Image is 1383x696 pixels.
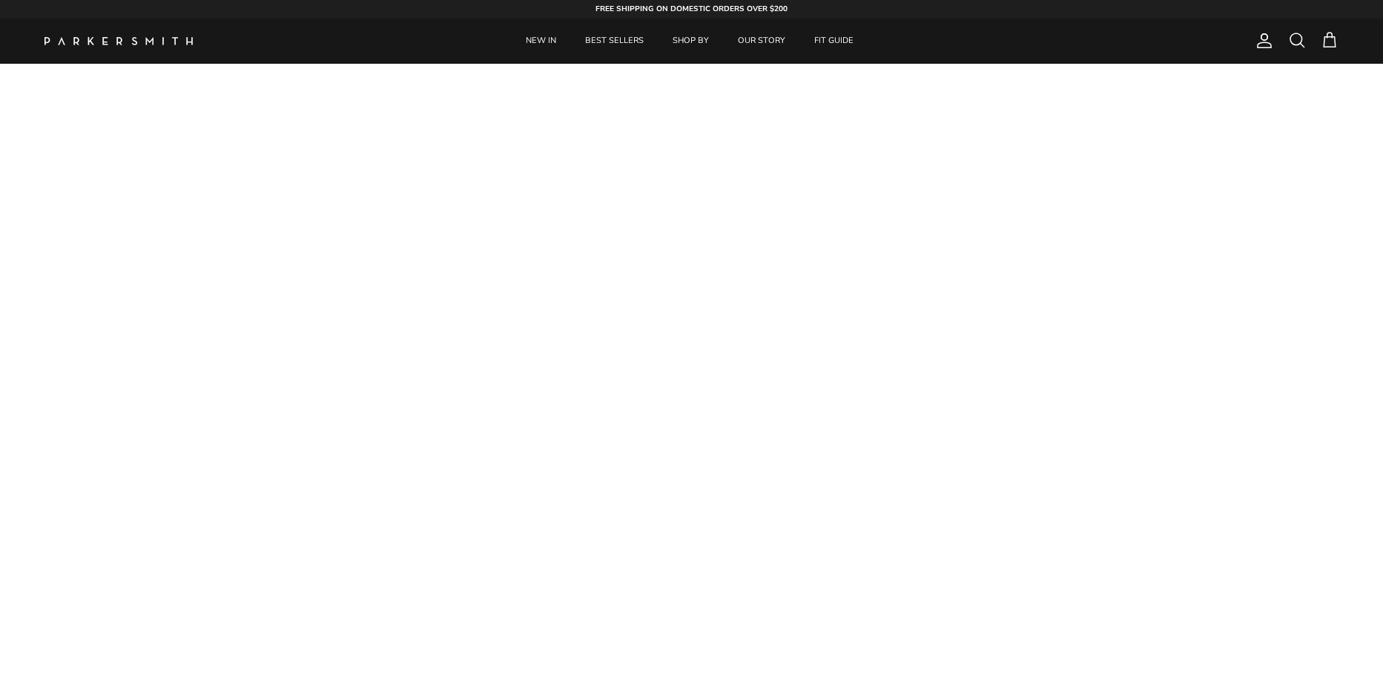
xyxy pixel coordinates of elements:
[595,4,788,14] strong: FREE SHIPPING ON DOMESTIC ORDERS OVER $200
[44,37,193,45] a: Parker Smith
[659,19,722,64] a: SHOP BY
[801,19,867,64] a: FIT GUIDE
[221,19,1159,64] div: Primary
[572,19,657,64] a: BEST SELLERS
[512,19,570,64] a: NEW IN
[1250,32,1273,50] a: Account
[724,19,799,64] a: OUR STORY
